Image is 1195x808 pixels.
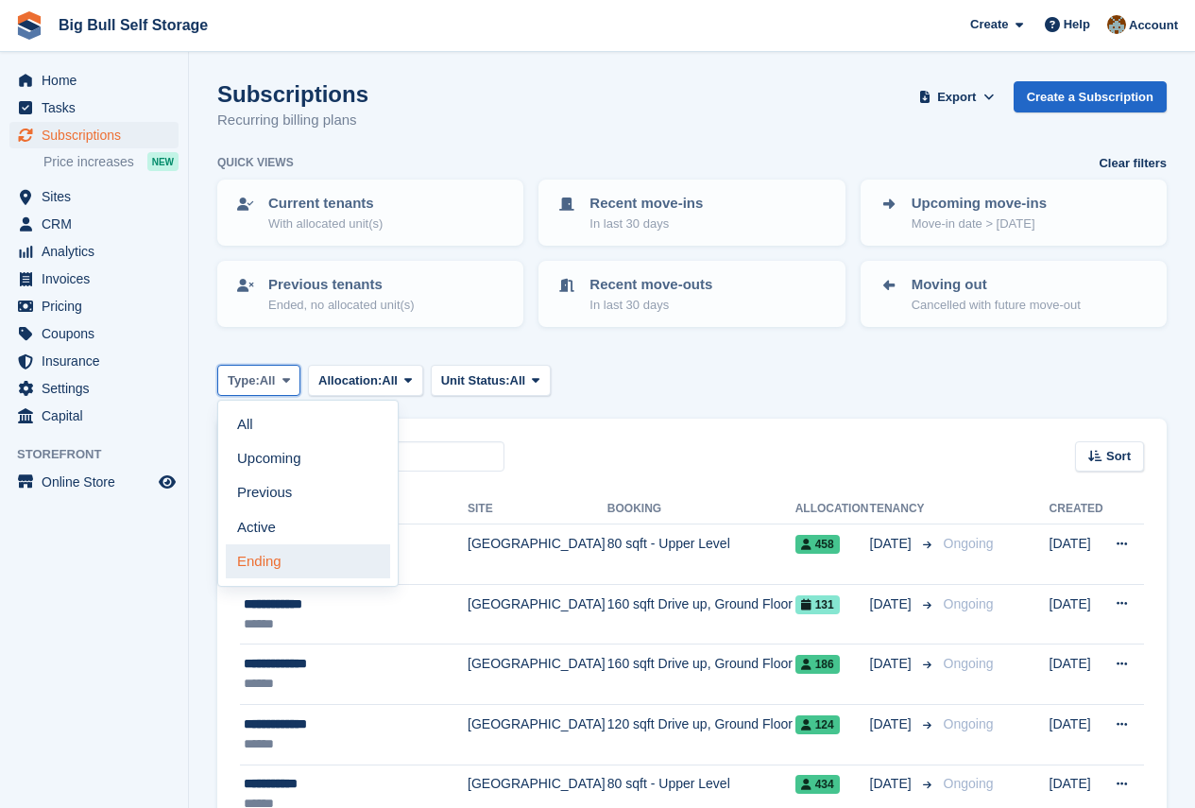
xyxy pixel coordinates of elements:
span: Ongoing [944,776,994,791]
p: In last 30 days [589,215,703,233]
span: All [382,371,398,390]
span: 124 [795,715,840,734]
p: In last 30 days [589,296,712,315]
span: Type: [228,371,260,390]
td: 160 sqft Drive up, Ground Floor [607,645,795,705]
a: Ending [226,544,390,578]
span: Online Store [42,469,155,495]
a: Preview store [156,471,179,493]
a: menu [9,238,179,265]
span: Home [42,67,155,94]
p: With allocated unit(s) [268,215,383,233]
span: 458 [795,535,840,554]
span: Invoices [42,266,155,292]
th: Allocation [795,494,870,524]
span: Insurance [42,348,155,374]
a: Upcoming move-ins Move-in date > [DATE] [862,181,1165,244]
td: [GEOGRAPHIC_DATA] [468,704,607,765]
a: Clear filters [1099,154,1167,173]
a: Recent move-outs In last 30 days [540,263,843,325]
td: [DATE] [1050,704,1104,765]
span: Sites [42,183,155,210]
p: Moving out [912,274,1081,296]
p: Ended, no allocated unit(s) [268,296,415,315]
td: 120 sqft Drive up, Ground Floor [607,704,795,765]
a: menu [9,211,179,237]
span: Price increases [43,153,134,171]
span: Ongoing [944,716,994,731]
a: menu [9,122,179,148]
h1: Subscriptions [217,81,368,107]
span: [DATE] [870,774,915,794]
span: Ongoing [944,536,994,551]
span: Ongoing [944,656,994,671]
td: [DATE] [1050,645,1104,705]
img: Mike Llewellen Palmer [1107,15,1126,34]
span: Sort [1106,447,1131,466]
span: Account [1129,16,1178,35]
p: Recent move-outs [589,274,712,296]
p: Recurring billing plans [217,110,368,131]
span: Unit Status: [441,371,510,390]
td: [DATE] [1050,524,1104,585]
th: Tenancy [870,494,936,524]
a: menu [9,348,179,374]
span: Allocation: [318,371,382,390]
a: menu [9,266,179,292]
a: Recent move-ins In last 30 days [540,181,843,244]
a: Create a Subscription [1014,81,1167,112]
a: menu [9,375,179,402]
span: Tasks [42,95,155,121]
span: All [260,371,276,390]
button: Export [915,81,999,112]
td: [GEOGRAPHIC_DATA] [468,645,607,705]
a: Current tenants With allocated unit(s) [219,181,521,244]
a: Active [226,510,390,544]
span: Settings [42,375,155,402]
a: Upcoming [226,442,390,476]
a: menu [9,293,179,319]
a: menu [9,403,179,429]
a: Price increases NEW [43,151,179,172]
p: Cancelled with future move-out [912,296,1081,315]
p: Previous tenants [268,274,415,296]
span: Subscriptions [42,122,155,148]
span: Create [970,15,1008,34]
span: CRM [42,211,155,237]
a: Big Bull Self Storage [51,9,215,41]
span: [DATE] [870,594,915,614]
p: Current tenants [268,193,383,215]
a: menu [9,183,179,210]
a: menu [9,95,179,121]
span: Help [1064,15,1090,34]
span: Analytics [42,238,155,265]
td: [GEOGRAPHIC_DATA] [468,524,607,585]
span: Coupons [42,320,155,347]
a: Previous tenants Ended, no allocated unit(s) [219,263,521,325]
div: NEW [147,152,179,171]
a: menu [9,320,179,347]
p: Move-in date > [DATE] [912,215,1047,233]
span: Pricing [42,293,155,319]
span: 131 [795,595,840,614]
span: [DATE] [870,714,915,734]
span: Ongoing [944,596,994,611]
p: Recent move-ins [589,193,703,215]
span: 186 [795,655,840,674]
span: [DATE] [870,534,915,554]
a: Previous [226,476,390,510]
button: Type: All [217,365,300,396]
th: Created [1050,494,1104,524]
a: menu [9,469,179,495]
td: [GEOGRAPHIC_DATA] [468,584,607,645]
span: Storefront [17,445,188,464]
img: stora-icon-8386f47178a22dfd0bd8f6a31ec36ba5ce8667c1dd55bd0f319d3a0aa187defe.svg [15,11,43,40]
a: Moving out Cancelled with future move-out [862,263,1165,325]
p: Upcoming move-ins [912,193,1047,215]
a: All [226,408,390,442]
button: Allocation: All [308,365,423,396]
td: 80 sqft - Upper Level [607,524,795,585]
td: 160 sqft Drive up, Ground Floor [607,584,795,645]
span: 434 [795,775,840,794]
a: menu [9,67,179,94]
